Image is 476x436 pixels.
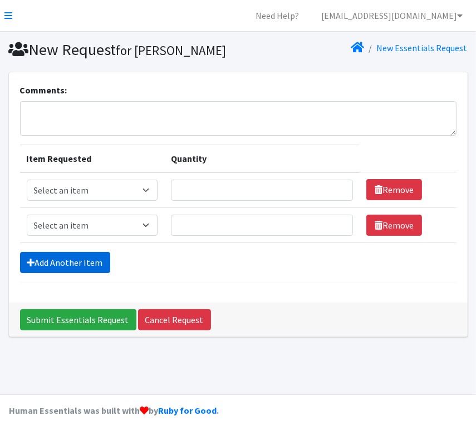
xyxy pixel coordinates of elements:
[9,40,234,60] h1: New Request
[312,4,472,27] a: [EMAIL_ADDRESS][DOMAIN_NAME]
[247,4,308,27] a: Need Help?
[9,405,219,416] strong: Human Essentials was built with by .
[20,309,136,330] input: Submit Essentials Request
[20,252,110,273] a: Add Another Item
[366,179,422,200] a: Remove
[164,145,360,172] th: Quantity
[116,42,227,58] small: for [PERSON_NAME]
[20,145,165,172] th: Item Requested
[20,83,67,97] label: Comments:
[158,405,217,416] a: Ruby for Good
[138,309,211,330] a: Cancel Request
[366,215,422,236] a: Remove
[377,42,468,53] a: New Essentials Request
